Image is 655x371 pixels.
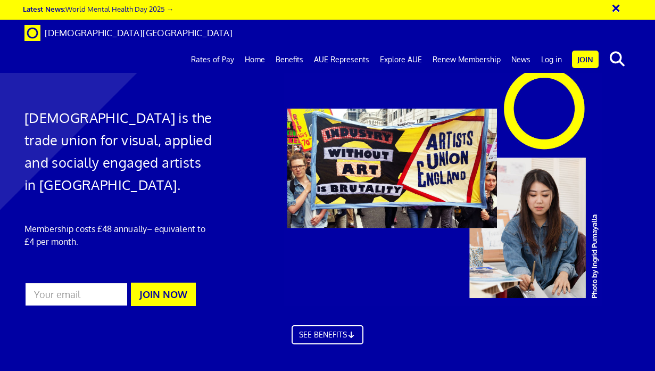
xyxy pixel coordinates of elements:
[506,46,536,73] a: News
[45,27,233,38] span: [DEMOGRAPHIC_DATA][GEOGRAPHIC_DATA]
[601,48,633,70] button: search
[131,283,196,306] button: JOIN NOW
[24,106,216,196] h1: [DEMOGRAPHIC_DATA] is the trade union for visual, applied and socially engaged artists in [GEOGRA...
[24,282,128,307] input: Your email
[309,46,375,73] a: AUE Represents
[23,4,65,13] strong: Latest News:
[23,4,173,13] a: Latest News:World Mental Health Day 2025 →
[292,325,364,344] a: SEE BENEFITS
[239,46,270,73] a: Home
[427,46,506,73] a: Renew Membership
[536,46,567,73] a: Log in
[572,51,599,68] a: Join
[16,20,241,46] a: Brand [DEMOGRAPHIC_DATA][GEOGRAPHIC_DATA]
[270,46,309,73] a: Benefits
[24,222,216,248] p: Membership costs £48 annually – equivalent to £4 per month.
[186,46,239,73] a: Rates of Pay
[375,46,427,73] a: Explore AUE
